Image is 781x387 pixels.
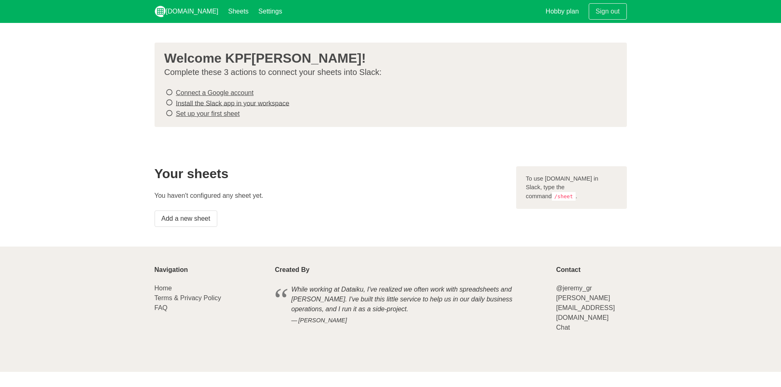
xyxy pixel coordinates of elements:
[589,3,627,20] a: Sign out
[516,166,627,209] div: To use [DOMAIN_NAME] in Slack, type the command .
[155,304,168,311] a: FAQ
[155,285,172,292] a: Home
[155,266,265,274] p: Navigation
[164,51,610,66] h3: Welcome KPF[PERSON_NAME]!
[291,316,530,325] cite: [PERSON_NAME]
[176,89,253,96] a: Connect a Google account
[176,110,240,117] a: Set up your first sheet
[556,266,626,274] p: Contact
[164,67,610,77] p: Complete these 3 actions to connect your sheets into Slack:
[556,285,592,292] a: @jeremy_gr
[552,192,576,201] code: /sheet
[155,191,506,201] p: You haven't configured any sheet yet.
[155,6,166,17] img: logo_v2_white.png
[155,294,221,301] a: Terms & Privacy Policy
[155,166,506,181] h2: Your sheets
[155,210,217,227] a: Add a new sheet
[275,283,546,326] blockquote: While working at Dataiku, I've realized we often work with spreadsheets and [PERSON_NAME]. I've b...
[556,324,570,331] a: Chat
[176,100,289,106] a: Install the Slack app in your workspace
[556,294,615,321] a: [PERSON_NAME][EMAIL_ADDRESS][DOMAIN_NAME]
[275,266,546,274] p: Created By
